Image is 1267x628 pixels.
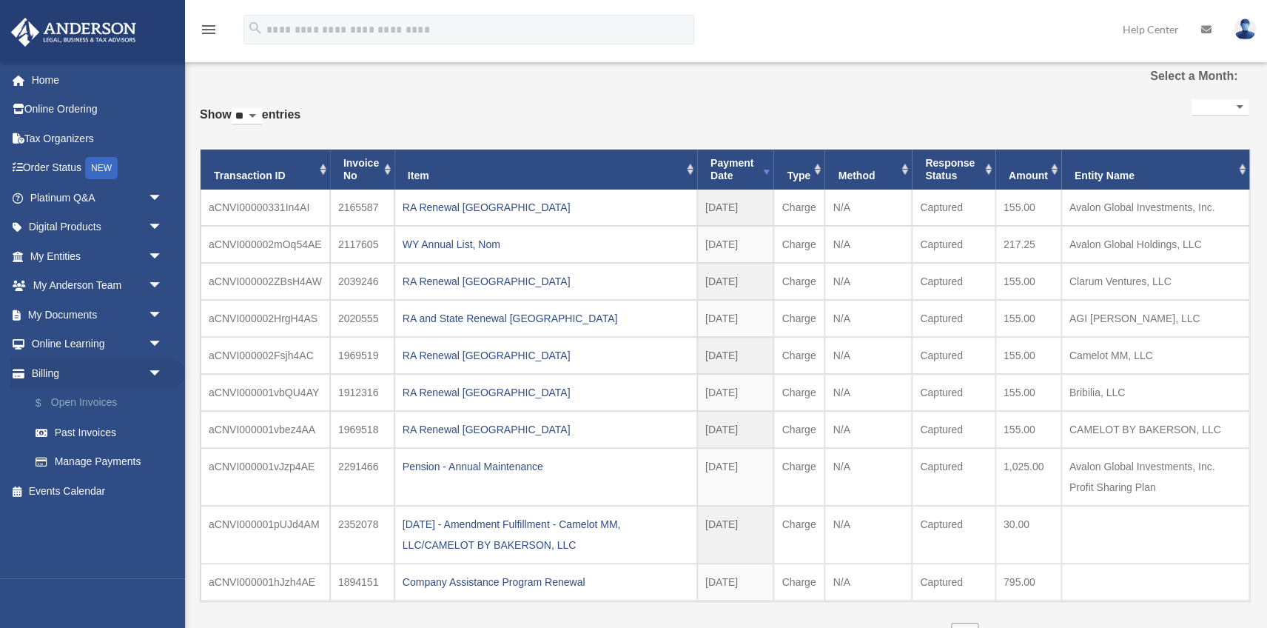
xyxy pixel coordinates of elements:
[912,411,995,448] td: Captured
[773,263,824,300] td: Charge
[1061,411,1249,448] td: CAMELOT BY BAKERSON, LLC
[201,506,330,564] td: aCNVI000001pUJd4AM
[403,382,689,403] div: RA Renewal [GEOGRAPHIC_DATA]
[10,95,185,124] a: Online Ordering
[330,337,394,374] td: 1969519
[912,263,995,300] td: Captured
[1234,19,1256,40] img: User Pic
[403,308,689,329] div: RA and State Renewal [GEOGRAPHIC_DATA]
[824,226,912,263] td: N/A
[995,263,1061,300] td: 155.00
[995,374,1061,411] td: 155.00
[330,374,394,411] td: 1912316
[912,226,995,263] td: Captured
[85,157,118,179] div: NEW
[148,330,178,360] span: arrow_drop_down
[10,358,185,388] a: Billingarrow_drop_down
[10,65,185,95] a: Home
[697,411,774,448] td: [DATE]
[824,448,912,506] td: N/A
[44,394,51,412] span: $
[403,197,689,218] div: RA Renewal [GEOGRAPHIC_DATA]
[7,18,141,47] img: Anderson Advisors Platinum Portal
[912,190,995,226] td: Captured
[912,337,995,374] td: Captured
[773,226,824,263] td: Charge
[201,150,330,190] th: Transaction ID: activate to sort column ascending
[912,300,995,337] td: Captured
[10,476,185,506] a: Events Calendar
[697,263,774,300] td: [DATE]
[247,20,263,36] i: search
[824,190,912,226] td: N/A
[773,150,824,190] th: Type: activate to sort column ascending
[995,150,1061,190] th: Amount: activate to sort column ascending
[330,226,394,263] td: 2117605
[330,411,394,448] td: 1969518
[21,418,178,447] a: Past Invoices
[697,448,774,506] td: [DATE]
[1061,190,1249,226] td: Avalon Global Investments, Inc.
[201,190,330,226] td: aCNVI00000331In4AI
[1061,150,1249,190] th: Entity Name: activate to sort column ascending
[330,263,394,300] td: 2039246
[201,411,330,448] td: aCNVI000001vbez4AA
[1061,226,1249,263] td: Avalon Global Holdings, LLC
[148,300,178,330] span: arrow_drop_down
[21,388,185,418] a: $Open Invoices
[201,564,330,601] td: aCNVI000001hJzh4AE
[773,337,824,374] td: Charge
[148,241,178,272] span: arrow_drop_down
[912,448,995,506] td: Captured
[912,564,995,601] td: Captured
[697,506,774,564] td: [DATE]
[824,411,912,448] td: N/A
[403,234,689,255] div: WY Annual List, Nom
[10,241,185,271] a: My Entitiesarrow_drop_down
[1061,448,1249,506] td: Avalon Global Investments, Inc. Profit Sharing Plan
[403,271,689,292] div: RA Renewal [GEOGRAPHIC_DATA]
[697,190,774,226] td: [DATE]
[10,330,185,359] a: Online Learningarrow_drop_down
[403,456,689,477] div: Pension - Annual Maintenance
[697,150,774,190] th: Payment Date: activate to sort column ascending
[403,419,689,440] div: RA Renewal [GEOGRAPHIC_DATA]
[330,448,394,506] td: 2291466
[697,300,774,337] td: [DATE]
[1061,300,1249,337] td: AGI [PERSON_NAME], LLC
[995,300,1061,337] td: 155.00
[1085,66,1237,87] label: Select a Month:
[148,213,178,243] span: arrow_drop_down
[10,124,185,153] a: Tax Organizers
[10,183,185,213] a: Platinum Q&Aarrow_drop_down
[995,448,1061,506] td: 1,025.00
[10,300,185,330] a: My Documentsarrow_drop_down
[330,506,394,564] td: 2352078
[824,337,912,374] td: N/A
[697,564,774,601] td: [DATE]
[403,345,689,366] div: RA Renewal [GEOGRAPHIC_DATA]
[200,21,218,39] i: menu
[10,271,185,301] a: My Anderson Teamarrow_drop_down
[773,374,824,411] td: Charge
[1061,374,1249,411] td: Bribilia, LLC
[995,506,1061,564] td: 30.00
[330,564,394,601] td: 1894151
[148,183,178,213] span: arrow_drop_down
[232,108,262,125] select: Showentries
[1061,337,1249,374] td: Camelot MM, LLC
[330,300,394,337] td: 2020555
[995,226,1061,263] td: 217.25
[773,448,824,506] td: Charge
[697,337,774,374] td: [DATE]
[912,374,995,411] td: Captured
[697,374,774,411] td: [DATE]
[330,150,394,190] th: Invoice No: activate to sort column ascending
[824,150,912,190] th: Method: activate to sort column ascending
[773,411,824,448] td: Charge
[201,263,330,300] td: aCNVI000002ZBsH4AW
[201,300,330,337] td: aCNVI000002HrgH4AS
[824,374,912,411] td: N/A
[403,514,689,555] div: [DATE] - Amendment Fulfillment - Camelot MM, LLC/CAMELOT BY BAKERSON, LLC
[995,564,1061,601] td: 795.00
